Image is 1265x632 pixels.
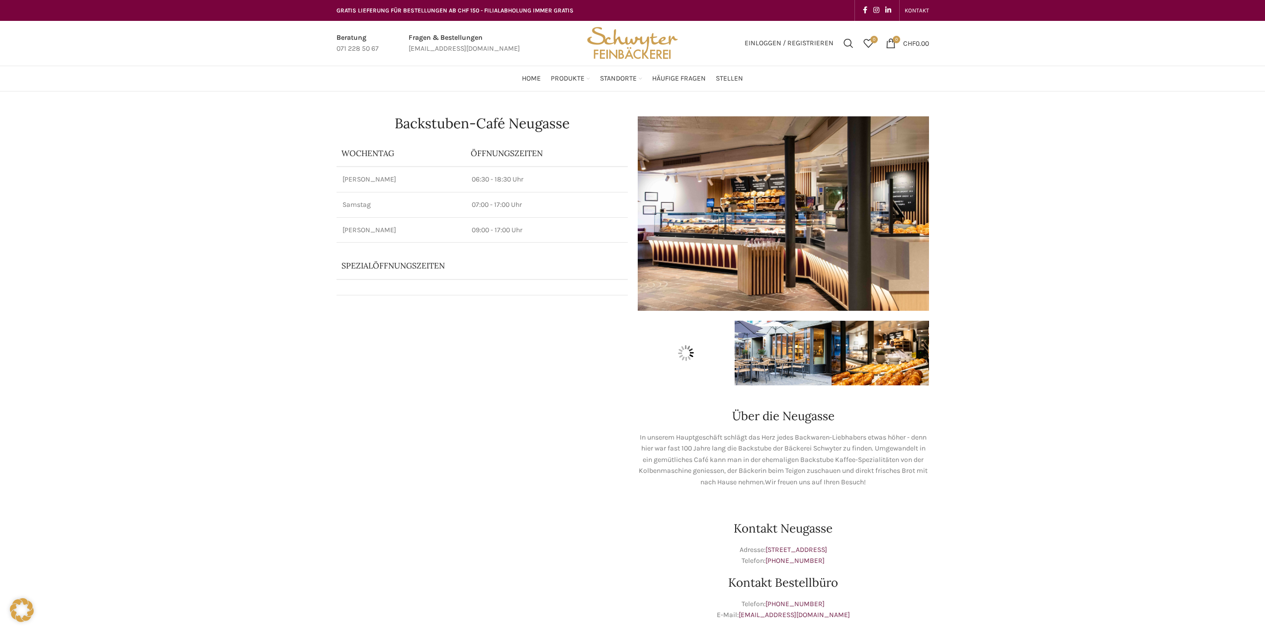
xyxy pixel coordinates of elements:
[765,556,825,565] a: [PHONE_NUMBER]
[638,599,929,621] p: Telefon: E-Mail:
[870,36,878,43] span: 0
[551,74,585,84] span: Produkte
[882,3,894,17] a: Linkedin social link
[337,32,379,55] a: Infobox link
[858,33,878,53] a: 0
[905,7,929,14] span: KONTAKT
[472,175,622,184] p: 06:30 - 18:30 Uhr
[765,600,825,608] a: [PHONE_NUMBER]
[652,69,706,89] a: Häufige Fragen
[858,33,878,53] div: Meine Wunschliste
[765,545,827,554] a: [STREET_ADDRESS]
[860,3,870,17] a: Facebook social link
[832,321,928,385] img: schwyter-12
[337,432,628,581] iframe: bäckerei schwyter neugasse
[522,69,541,89] a: Home
[472,200,622,210] p: 07:00 - 17:00 Uhr
[332,69,934,89] div: Main navigation
[870,3,882,17] a: Instagram social link
[409,32,520,55] a: Infobox link
[652,74,706,84] span: Häufige Fragen
[928,321,1025,385] img: schwyter-10
[600,69,642,89] a: Standorte
[839,33,858,53] a: Suchen
[337,7,574,14] span: GRATIS LIEFERUNG FÜR BESTELLUNGEN AB CHF 150 - FILIALABHOLUNG IMMER GRATIS
[638,432,929,488] p: In unserem Hauptgeschäft schlägt das Herz jedes Backwaren-Liebhabers etwas höher - denn hier war ...
[903,39,929,47] bdi: 0.00
[522,74,541,84] span: Home
[584,38,681,47] a: Site logo
[600,74,637,84] span: Standorte
[342,175,460,184] p: [PERSON_NAME]
[584,21,681,66] img: Bäckerei Schwyter
[905,0,929,20] a: KONTAKT
[337,116,628,130] h1: Backstuben-Café Neugasse
[745,40,834,47] span: Einloggen / Registrieren
[638,523,929,535] h2: Kontakt Neugasse
[900,0,934,20] div: Secondary navigation
[341,148,461,159] p: Wochentag
[638,410,929,422] h2: Über die Neugasse
[740,33,839,53] a: Einloggen / Registrieren
[472,225,622,235] p: 09:00 - 17:00 Uhr
[903,39,916,47] span: CHF
[765,478,866,486] span: Wir freuen uns auf Ihren Besuch!
[716,69,743,89] a: Stellen
[716,74,743,84] span: Stellen
[342,200,460,210] p: Samstag
[638,577,929,589] h2: Kontakt Bestellbüro
[638,321,735,385] img: schwyter-17
[342,225,460,235] p: [PERSON_NAME]
[739,611,850,619] a: [EMAIL_ADDRESS][DOMAIN_NAME]
[471,148,623,159] p: ÖFFNUNGSZEITEN
[735,321,832,385] img: schwyter-61
[551,69,590,89] a: Produkte
[638,544,929,567] p: Adresse: Telefon:
[341,260,595,271] p: Spezialöffnungszeiten
[893,36,900,43] span: 0
[881,33,934,53] a: 0 CHF0.00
